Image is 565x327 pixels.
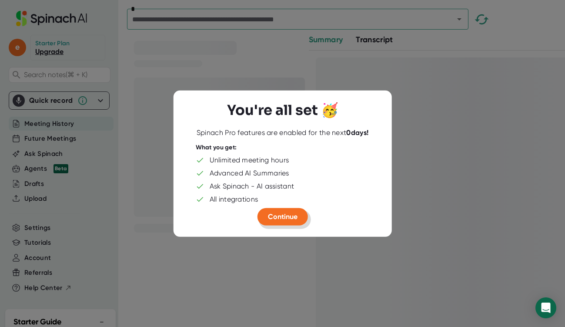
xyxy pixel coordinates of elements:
[197,128,368,137] div: Spinach Pro features are enabled for the next
[535,297,556,318] div: Open Intercom Messenger
[196,144,237,152] div: What you get:
[210,182,294,190] div: Ask Spinach - AI assistant
[346,128,368,137] b: 0 days!
[268,212,298,220] span: Continue
[210,155,289,164] div: Unlimited meeting hours
[210,169,289,177] div: Advanced AI Summaries
[210,195,258,203] div: All integrations
[257,208,308,225] button: Continue
[227,102,338,118] h3: You're all set 🥳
